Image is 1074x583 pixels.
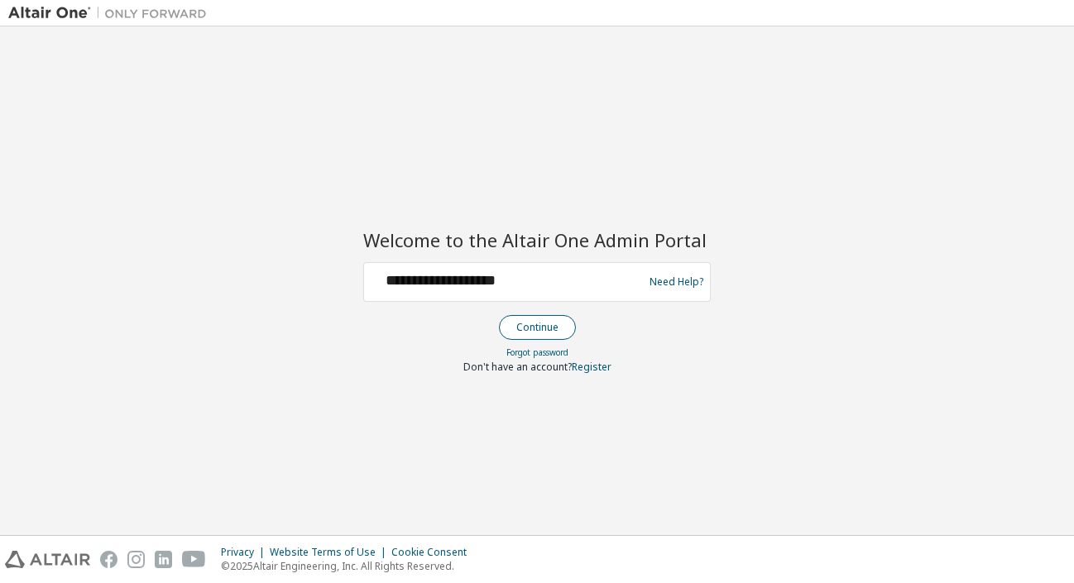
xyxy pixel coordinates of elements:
div: Cookie Consent [391,546,477,559]
button: Continue [499,315,576,340]
a: Forgot password [506,346,568,358]
span: Don't have an account? [463,360,572,374]
h2: Welcome to the Altair One Admin Portal [363,228,711,251]
div: Website Terms of Use [270,546,391,559]
a: Register [572,360,611,374]
a: Need Help? [650,281,703,282]
div: Privacy [221,546,270,559]
img: Altair One [8,5,215,22]
img: altair_logo.svg [5,551,90,568]
img: facebook.svg [100,551,117,568]
img: instagram.svg [127,551,145,568]
p: © 2025 Altair Engineering, Inc. All Rights Reserved. [221,559,477,573]
img: linkedin.svg [155,551,172,568]
img: youtube.svg [182,551,206,568]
